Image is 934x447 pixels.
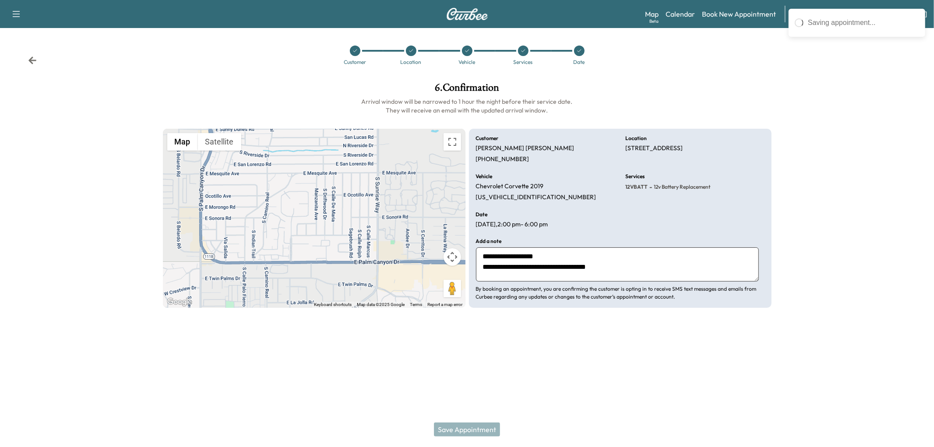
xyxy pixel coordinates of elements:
[410,302,423,307] a: Terms
[314,302,352,308] button: Keyboard shortcuts
[476,221,548,229] p: [DATE] , 2:00 pm - 6:00 pm
[357,302,405,307] span: Map data ©2025 Google
[444,248,461,266] button: Map camera controls
[459,60,476,65] div: Vehicle
[649,18,659,25] div: Beta
[666,9,695,19] a: Calendar
[808,18,919,28] div: Saving appointment...
[401,60,422,65] div: Location
[648,183,652,191] span: -
[476,155,529,163] p: [PHONE_NUMBER]
[476,136,499,141] h6: Customer
[28,56,37,65] div: Back
[163,97,772,115] h6: Arrival window will be narrowed to 1 hour the night before their service date. They will receive ...
[444,133,461,151] button: Toggle fullscreen view
[476,183,544,190] p: Chevrolet Corvette 2019
[476,285,765,301] p: By booking an appointment, you are confirming the customer is opting in to receive SMS text messa...
[476,144,574,152] p: [PERSON_NAME] [PERSON_NAME]
[476,194,596,201] p: [US_VEHICLE_IDENTIFICATION_NUMBER]
[625,144,683,152] p: [STREET_ADDRESS]
[625,183,648,190] span: 12VBATT
[476,239,502,244] h6: Add a note
[446,8,488,20] img: Curbee Logo
[444,280,461,297] button: Drag Pegman onto the map to open Street View
[652,183,711,190] span: 12v Battery Replacement
[574,60,585,65] div: Date
[702,9,776,19] a: Book New Appointment
[163,82,772,97] h1: 6 . Confirmation
[514,60,533,65] div: Services
[625,136,647,141] h6: Location
[476,212,488,217] h6: Date
[167,133,198,151] button: Show street map
[428,302,463,307] a: Report a map error
[165,296,194,308] img: Google
[165,296,194,308] a: Open this area in Google Maps (opens a new window)
[476,174,493,179] h6: Vehicle
[645,9,659,19] a: MapBeta
[198,133,241,151] button: Show satellite imagery
[344,60,366,65] div: Customer
[625,174,645,179] h6: Services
